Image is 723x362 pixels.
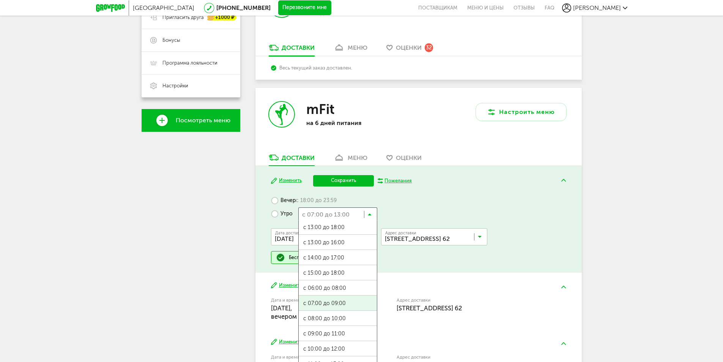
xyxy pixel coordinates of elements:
[299,280,377,296] span: с 06:00 до 08:00
[561,342,566,345] img: arrow-up-green.5eb5f82.svg
[299,296,377,311] span: с 07:00 до 09:00
[216,4,271,11] a: [PHONE_NUMBER]
[162,14,204,21] span: Пригласить друга
[271,207,293,221] label: Утро
[282,44,315,51] div: Доставки
[299,326,377,342] span: с 09:00 до 11:00
[396,44,422,51] span: Оценки
[133,4,194,11] span: [GEOGRAPHIC_DATA]
[348,44,367,51] div: меню
[397,298,538,302] label: Адрес доставки
[276,253,285,262] img: done.51a953a.svg
[306,119,405,126] p: на 6 дней питания
[299,235,377,251] span: с 13:00 до 16:00
[299,250,377,266] span: с 14:00 до 17:00
[142,29,240,52] a: Бонусы
[383,153,425,166] a: Оценки
[573,4,621,11] span: [PERSON_NAME]
[142,74,240,97] a: Настройки
[396,154,422,161] span: Оценки
[142,109,240,132] a: Посмотреть меню
[348,154,367,161] div: меню
[330,44,371,56] a: меню
[330,153,371,166] a: меню
[278,0,331,16] button: Перезвоните мне
[476,103,567,121] button: Настроить меню
[271,65,566,71] div: Весь текущий заказ доставлен.
[208,14,236,21] div: +1000 ₽
[271,304,345,320] span: [DATE], вечером c 22:00 до 23:59
[176,117,230,124] span: Посмотреть меню
[299,311,377,327] span: с 08:00 до 10:00
[299,265,377,281] span: с 15:00 до 18:00
[313,175,374,187] button: Сохранить
[289,255,335,261] div: Бесплатная доставка
[265,153,318,166] a: Доставки
[397,355,538,359] label: Адрес доставки
[378,177,412,184] button: Пожелания
[299,341,377,357] span: с 10:00 до 12:00
[271,282,302,289] button: Изменить
[383,44,437,56] a: Оценки 32
[282,154,315,161] div: Доставки
[142,52,240,74] a: Программа лояльности
[271,298,358,302] label: Дата и время доставки
[271,177,302,184] button: Изменить
[299,220,377,236] span: с 13:00 до 18:00
[271,194,337,207] label: Вечер
[425,43,433,52] div: 32
[397,304,462,312] span: [STREET_ADDRESS] 62
[385,231,416,235] span: Адрес доставки
[271,338,302,346] button: Изменить
[271,355,358,359] label: Дата и время доставки
[561,179,566,182] img: arrow-up-green.5eb5f82.svg
[162,82,188,89] span: Настройки
[561,286,566,288] img: arrow-up-green.5eb5f82.svg
[384,177,412,184] div: Пожелания
[265,44,318,56] a: Доставки
[296,197,337,204] span: с 18:00 до 23:59
[162,60,217,66] span: Программа лояльности
[306,101,334,117] h3: mFit
[275,231,304,235] span: Дата доставки
[142,6,240,29] a: Пригласить друга +1000 ₽
[162,37,180,44] span: Бонусы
